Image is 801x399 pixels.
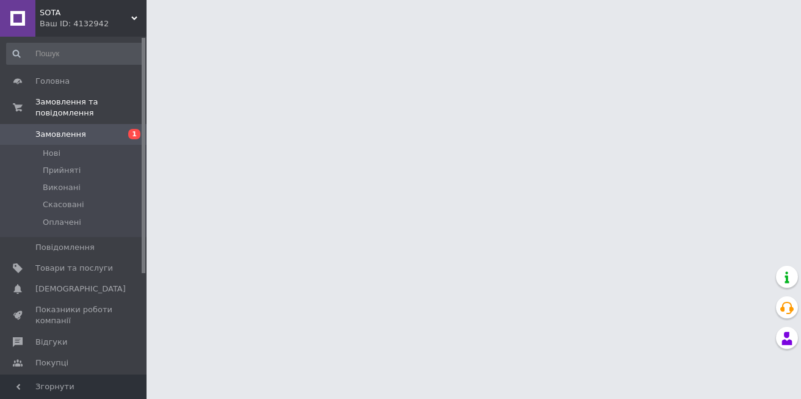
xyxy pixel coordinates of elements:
span: Прийняті [43,165,81,176]
span: Скасовані [43,199,84,210]
span: Покупці [35,357,68,368]
span: 1 [128,129,140,139]
span: [DEMOGRAPHIC_DATA] [35,284,126,295]
input: Пошук [6,43,144,65]
span: Оплачені [43,217,81,228]
span: Показники роботи компанії [35,304,113,326]
span: SOTA [40,7,131,18]
span: Виконані [43,182,81,193]
span: Замовлення та повідомлення [35,97,147,119]
span: Головна [35,76,70,87]
span: Замовлення [35,129,86,140]
span: Товари та послуги [35,263,113,274]
div: Ваш ID: 4132942 [40,18,147,29]
span: Нові [43,148,60,159]
span: Відгуки [35,337,67,348]
span: Повідомлення [35,242,95,253]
